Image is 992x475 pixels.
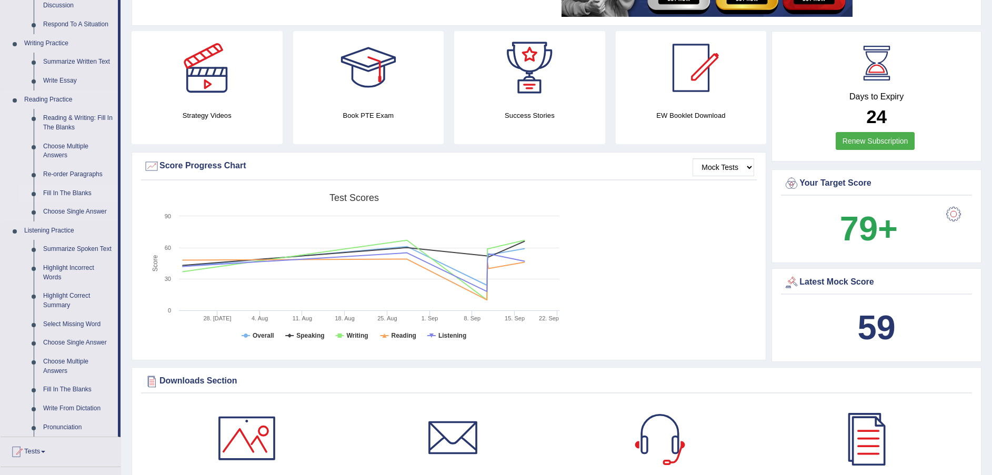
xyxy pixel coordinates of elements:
[1,437,121,463] a: Tests
[866,106,887,127] b: 24
[335,315,354,321] tspan: 18. Aug
[144,158,754,174] div: Score Progress Chart
[168,307,171,314] text: 0
[38,240,118,259] a: Summarize Spoken Text
[19,90,118,109] a: Reading Practice
[38,259,118,287] a: Highlight Incorrect Words
[38,380,118,399] a: Fill In The Blanks
[784,275,969,290] div: Latest Mock Score
[38,352,118,380] a: Choose Multiple Answers
[165,276,171,282] text: 30
[296,332,324,339] tspan: Speaking
[329,193,379,203] tspan: Test scores
[293,315,312,321] tspan: 11. Aug
[165,245,171,251] text: 60
[454,110,605,121] h4: Success Stories
[144,373,969,389] div: Downloads Section
[38,203,118,221] a: Choose Single Answer
[38,109,118,137] a: Reading & Writing: Fill In The Blanks
[38,315,118,334] a: Select Missing Word
[377,315,397,321] tspan: 25. Aug
[38,333,118,352] a: Choose Single Answer
[293,110,444,121] h4: Book PTE Exam
[152,255,159,272] tspan: Score
[132,110,283,121] h4: Strategy Videos
[38,399,118,418] a: Write From Dictation
[38,137,118,165] a: Choose Multiple Answers
[165,213,171,219] text: 90
[38,53,118,72] a: Summarize Written Text
[38,287,118,315] a: Highlight Correct Summary
[252,315,268,321] tspan: 4. Aug
[392,332,416,339] tspan: Reading
[38,15,118,34] a: Respond To A Situation
[840,209,898,248] b: 79+
[857,308,895,347] b: 59
[38,165,118,184] a: Re-order Paragraphs
[836,132,915,150] a: Renew Subscription
[38,418,118,437] a: Pronunciation
[38,184,118,203] a: Fill In The Blanks
[784,176,969,191] div: Your Target Score
[464,315,480,321] tspan: 8. Sep
[438,332,466,339] tspan: Listening
[784,92,969,102] h4: Days to Expiry
[19,221,118,240] a: Listening Practice
[422,315,438,321] tspan: 1. Sep
[38,72,118,90] a: Write Essay
[19,34,118,53] a: Writing Practice
[346,332,368,339] tspan: Writing
[539,315,559,321] tspan: 22. Sep
[203,315,231,321] tspan: 28. [DATE]
[253,332,274,339] tspan: Overall
[616,110,767,121] h4: EW Booklet Download
[505,315,525,321] tspan: 15. Sep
